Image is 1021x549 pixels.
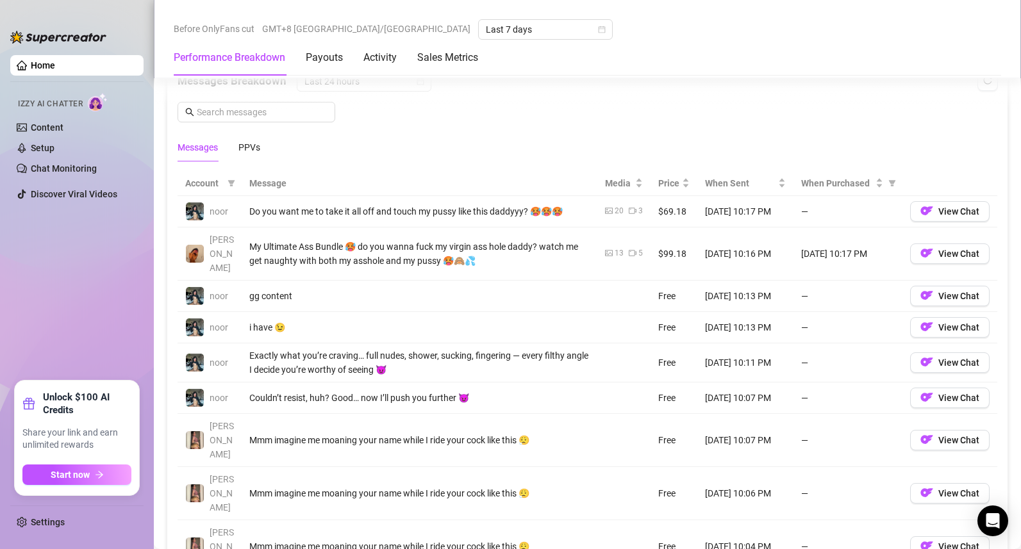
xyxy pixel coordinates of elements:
[174,19,254,38] span: Before OnlyFans cut
[43,391,131,416] strong: Unlock $100 AI Credits
[210,421,234,459] span: [PERSON_NAME]
[977,505,1008,536] div: Open Intercom Messenger
[938,206,979,217] span: View Chat
[605,207,613,215] span: picture
[910,438,990,448] a: OFView Chat
[31,517,65,527] a: Settings
[597,171,651,196] th: Media
[793,281,902,312] td: —
[363,50,397,65] div: Activity
[186,318,204,336] img: noor
[174,50,285,65] div: Performance Breakdown
[697,281,793,312] td: [DATE] 10:13 PM
[793,343,902,382] td: —
[793,382,902,414] td: —
[615,247,624,259] div: 13
[629,249,636,257] span: video-camera
[697,196,793,227] td: [DATE] 10:17 PM
[605,176,633,190] span: Media
[178,71,997,92] div: Messages Breakdown
[910,251,990,261] a: OFView Chat
[417,78,424,85] span: calendar
[10,31,106,44] img: logo-BBDzfeDw.svg
[197,105,328,119] input: Search messages
[22,397,35,410] span: gift
[210,393,228,403] span: noor
[910,483,990,504] button: OFView Chat
[210,357,228,368] span: noor
[938,393,979,403] span: View Chat
[186,287,204,305] img: noor
[920,356,933,368] img: OF
[186,245,204,263] img: Shaylie
[225,174,238,193] span: filter
[31,122,63,133] a: Content
[920,320,933,333] img: OF
[31,143,54,153] a: Setup
[210,291,228,301] span: noor
[938,291,979,301] span: View Chat
[651,467,697,520] td: Free
[638,247,643,259] div: 5
[417,50,478,65] div: Sales Metrics
[651,196,697,227] td: $69.18
[31,189,117,199] a: Discover Viral Videos
[238,140,260,154] div: PPVs
[910,395,990,406] a: OFView Chat
[793,227,902,281] td: [DATE] 10:17 PM
[888,179,896,187] span: filter
[938,488,979,498] span: View Chat
[22,464,131,485] button: Start nowarrow-right
[658,176,679,190] span: Price
[910,317,990,338] button: OFView Chat
[249,486,590,500] div: Mmm imagine me moaning your name while I ride your cock like this 😮‍💨
[249,289,590,303] div: gg content
[242,171,597,196] th: Message
[910,286,990,306] button: OFView Chat
[910,201,990,222] button: OFView Chat
[938,249,979,259] span: View Chat
[186,389,204,407] img: noor
[598,26,606,33] span: calendar
[249,433,590,447] div: Mmm imagine me moaning your name while I ride your cock like this 😮‍💨
[638,205,643,217] div: 3
[910,209,990,219] a: OFView Chat
[705,176,776,190] span: When Sent
[95,470,104,479] span: arrow-right
[793,196,902,227] td: —
[262,19,470,38] span: GMT+8 [GEOGRAPHIC_DATA]/[GEOGRAPHIC_DATA]
[186,354,204,372] img: noor
[249,348,590,377] div: Exactly what you’re craving… full nudes, shower, sucking, fingering — every filthy angle I decide...
[249,204,590,218] div: Do you want me to take it all off and touch my pussy like this daddyyy? 🥵🥵🥵
[178,140,218,154] div: Messages
[651,312,697,343] td: Free
[186,202,204,220] img: noor
[210,234,234,273] span: [PERSON_NAME]
[697,382,793,414] td: [DATE] 10:07 PM
[920,433,933,446] img: OF
[88,93,108,111] img: AI Chatter
[186,431,204,449] img: Cassidy
[210,474,234,512] span: [PERSON_NAME]
[910,352,990,373] button: OFView Chat
[31,60,55,70] a: Home
[697,343,793,382] td: [DATE] 10:11 PM
[186,484,204,502] img: Cassidy
[697,227,793,281] td: [DATE] 10:16 PM
[185,176,222,190] span: Account
[51,470,90,480] span: Start now
[697,414,793,467] td: [DATE] 10:07 PM
[651,281,697,312] td: Free
[306,50,343,65] div: Payouts
[210,206,228,217] span: noor
[920,486,933,499] img: OF
[249,240,590,268] div: My Ultimate Ass Bundle 🥵 do you wanna fuck my virgin ass hole daddy? watch me get naughty with bo...
[920,247,933,259] img: OF
[651,227,697,281] td: $99.18
[910,325,990,335] a: OFView Chat
[910,243,990,264] button: OFView Chat
[249,391,590,405] div: Couldn’t resist, huh? Good… now I’ll push you further 😈
[920,289,933,302] img: OF
[651,414,697,467] td: Free
[910,491,990,501] a: OFView Chat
